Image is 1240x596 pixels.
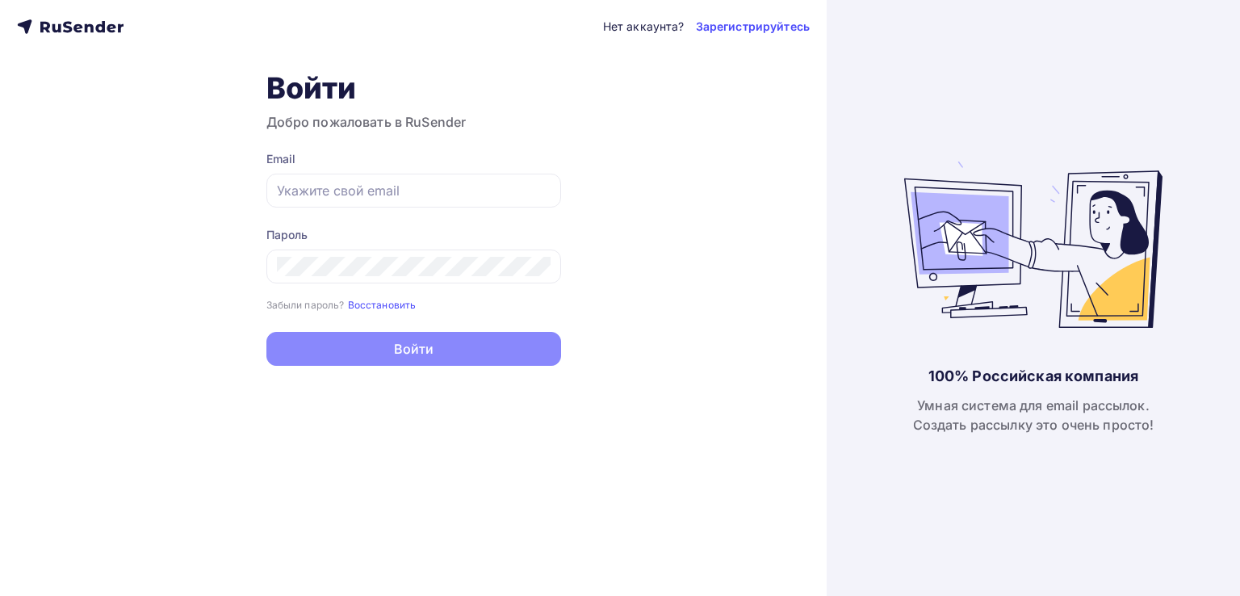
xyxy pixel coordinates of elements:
div: Email [266,151,561,167]
input: Укажите свой email [277,181,551,200]
div: Умная система для email рассылок. Создать рассылку это очень просто! [913,396,1154,434]
div: Нет аккаунта? [603,19,685,35]
small: Восстановить [348,299,417,311]
a: Восстановить [348,297,417,311]
div: 100% Российская компания [928,367,1138,386]
h1: Войти [266,70,561,106]
h3: Добро пожаловать в RuSender [266,112,561,132]
a: Зарегистрируйтесь [696,19,810,35]
small: Забыли пароль? [266,299,345,311]
button: Войти [266,332,561,366]
div: Пароль [266,227,561,243]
